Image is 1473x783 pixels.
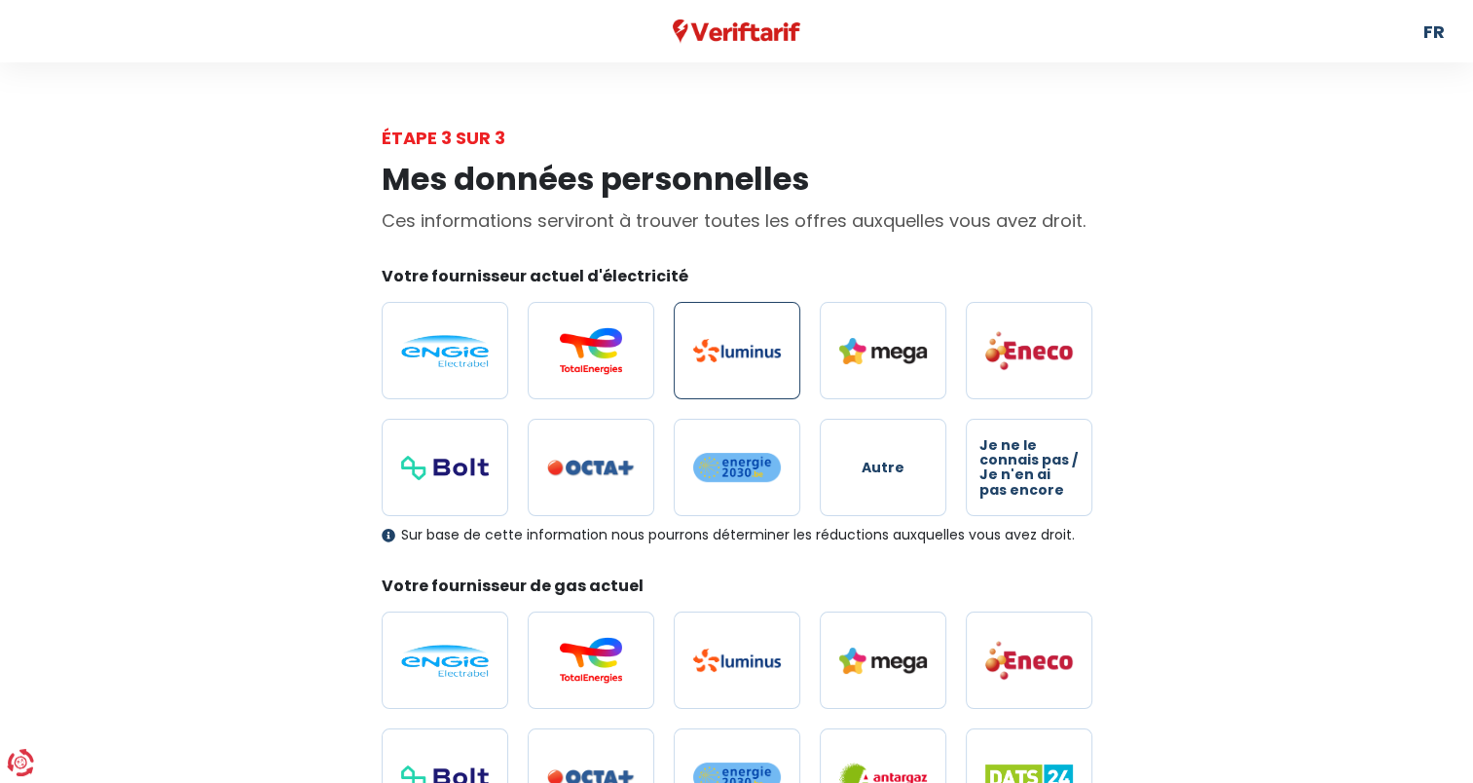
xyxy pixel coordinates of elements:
[693,339,781,362] img: Luminus
[839,648,927,674] img: Mega
[401,335,489,367] img: Engie / Electrabel
[547,460,635,476] img: Octa+
[979,438,1079,499] span: Je ne le connais pas / Je n'en ai pas encore
[382,527,1092,543] div: Sur base de cette information nous pourrons déterminer les réductions auxquelles vous avez droit.
[401,456,489,480] img: Bolt
[985,640,1073,681] img: Eneco
[382,125,1092,151] div: Étape 3 sur 3
[547,327,635,374] img: Total Energies / Lampiris
[382,575,1092,605] legend: Votre fournisseur de gas actuel
[693,452,781,483] img: Energie2030
[693,649,781,672] img: Luminus
[547,637,635,684] img: Total Energies / Lampiris
[382,265,1092,295] legend: Votre fournisseur actuel d'électricité
[985,330,1073,371] img: Eneco
[401,645,489,677] img: Engie / Electrabel
[673,19,800,44] img: Veriftarif logo
[862,461,904,475] span: Autre
[382,161,1092,198] h1: Mes données personnelles
[839,338,927,364] img: Mega
[382,207,1092,234] p: Ces informations serviront à trouver toutes les offres auxquelles vous avez droit.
